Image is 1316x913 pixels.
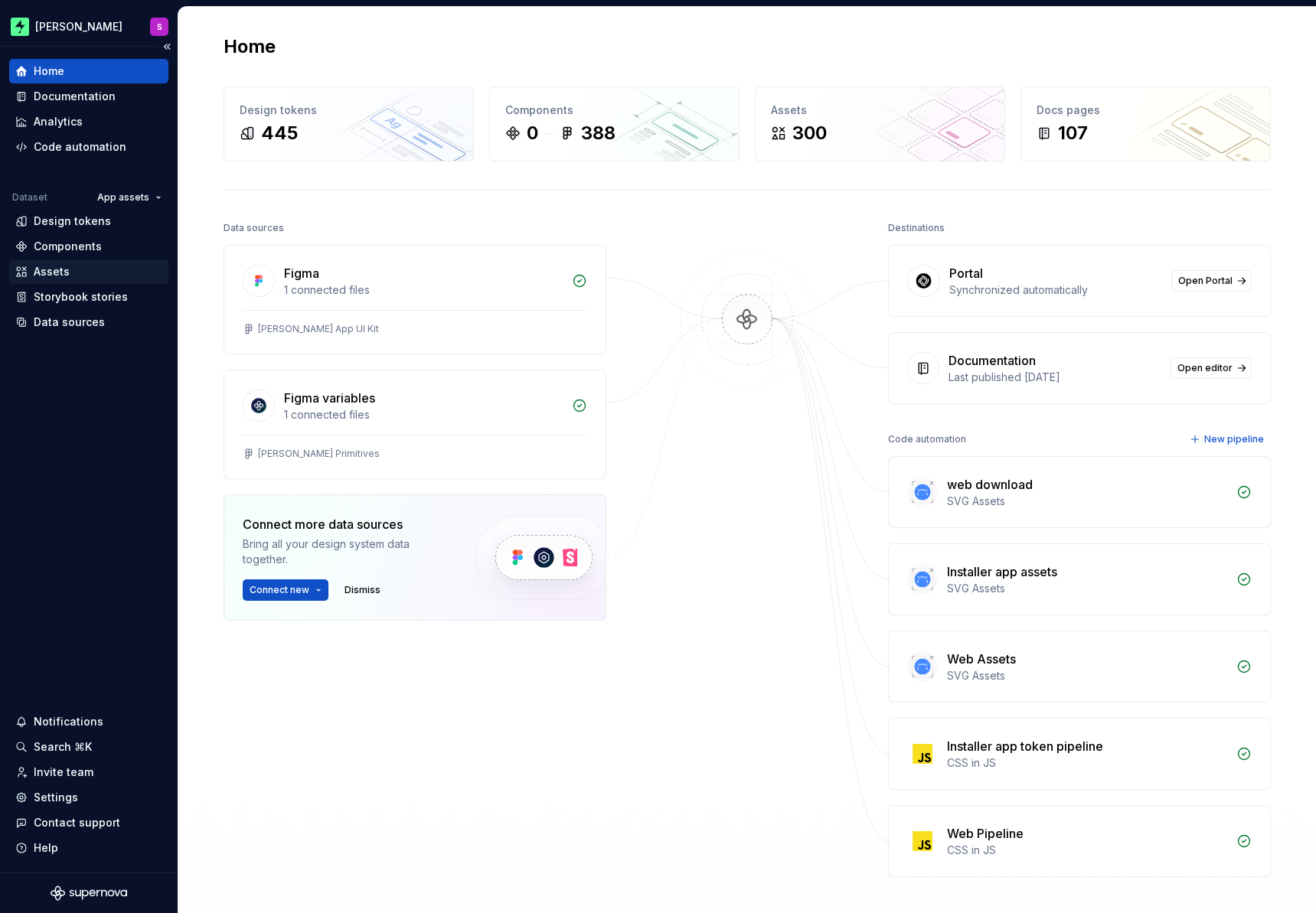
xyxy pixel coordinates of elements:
div: Analytics [34,114,83,129]
button: Contact support [9,810,168,835]
div: Home [34,64,64,79]
a: Documentation [9,84,168,109]
span: Connect new [250,584,309,596]
a: Open Portal [1171,270,1252,292]
a: Design tokens [9,209,168,233]
a: Invite team [9,760,168,784]
div: Design tokens [34,214,111,229]
div: Synchronized automatically [949,282,1162,298]
div: Components [505,103,723,118]
div: Code automation [34,139,126,155]
div: Bring all your design system data together. [243,536,449,567]
a: Figma1 connected files[PERSON_NAME] App UI Kit [224,245,606,354]
div: Figma [284,264,319,282]
div: Settings [34,790,78,805]
div: 300 [792,121,827,145]
div: Data sources [34,315,105,330]
div: Data sources [224,217,284,239]
h2: Home [224,34,276,59]
div: Search ⌘K [34,739,92,755]
div: 445 [261,121,298,145]
a: Code automation [9,135,168,159]
span: New pipeline [1204,433,1264,445]
button: Help [9,836,168,860]
div: Documentation [949,351,1036,370]
div: web download [947,475,1033,494]
div: SVG Assets [947,494,1227,509]
a: Assets300 [755,86,1005,161]
a: Storybook stories [9,285,168,309]
div: [PERSON_NAME] App UI Kit [258,323,379,335]
div: 388 [581,121,616,145]
div: SVG Assets [947,668,1227,683]
div: 1 connected files [284,282,563,298]
a: Assets [9,259,168,284]
span: App assets [97,191,149,204]
button: New pipeline [1185,429,1271,450]
div: Contact support [34,815,120,830]
div: Web Assets [947,650,1016,668]
div: Web Pipeline [947,824,1024,843]
div: Docs pages [1037,103,1255,118]
div: [PERSON_NAME] [35,19,122,34]
div: Assets [34,264,70,279]
div: S [157,21,162,33]
button: Collapse sidebar [156,36,178,57]
div: Code automation [888,429,966,450]
a: Components0388 [489,86,740,161]
div: Components [34,239,102,254]
div: 0 [527,121,538,145]
div: 1 connected files [284,407,563,422]
a: Settings [9,785,168,810]
a: Home [9,59,168,83]
div: Assets [771,103,989,118]
div: Destinations [888,217,945,239]
div: 107 [1058,121,1088,145]
div: Portal [949,264,983,282]
button: Connect new [243,579,328,601]
a: Open editor [1171,357,1252,379]
div: Last published [DATE] [949,370,1161,385]
svg: Supernova Logo [51,885,127,901]
div: [PERSON_NAME] Primitives [258,448,380,460]
button: Search ⌘K [9,735,168,759]
div: Help [34,840,58,856]
a: Analytics [9,109,168,134]
button: Dismiss [338,579,387,601]
div: CSS in JS [947,843,1227,858]
span: Dismiss [345,584,380,596]
div: Documentation [34,89,116,104]
button: App assets [90,187,168,208]
div: SVG Assets [947,581,1227,596]
a: Data sources [9,310,168,334]
div: CSS in JS [947,755,1227,771]
button: Notifications [9,709,168,734]
div: Notifications [34,714,103,729]
div: Invite team [34,765,93,780]
span: Open Portal [1178,275,1233,287]
a: Design tokens445 [224,86,474,161]
button: [PERSON_NAME]S [3,10,175,43]
div: Installer app token pipeline [947,737,1103,755]
a: Figma variables1 connected files[PERSON_NAME] Primitives [224,370,606,479]
div: Figma variables [284,389,375,407]
div: Design tokens [240,103,458,118]
a: Components [9,234,168,259]
div: Storybook stories [34,289,128,305]
span: Open editor [1177,362,1233,374]
a: Docs pages107 [1020,86,1271,161]
div: Dataset [12,191,47,204]
img: f96ba1ec-f50a-46f8-b004-b3e0575dda59.png [11,18,29,36]
div: Connect more data sources [243,515,449,533]
div: Installer app assets [947,562,1057,581]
